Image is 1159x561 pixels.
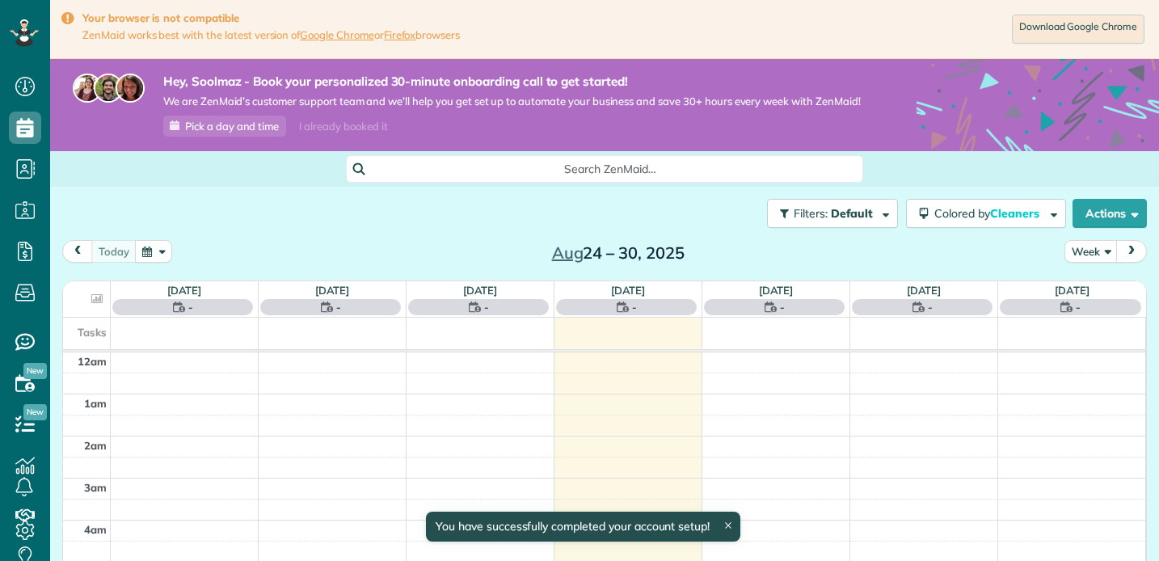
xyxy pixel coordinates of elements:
[484,299,489,315] span: -
[23,404,47,420] span: New
[163,74,861,90] strong: Hey, Soolmaz - Book your personalized 30-minute onboarding call to get started!
[185,120,279,133] span: Pick a day and time
[611,284,646,297] a: [DATE]
[84,397,107,410] span: 1am
[84,439,107,452] span: 2am
[62,240,93,262] button: prev
[188,299,193,315] span: -
[759,284,794,297] a: [DATE]
[1116,240,1147,262] button: next
[116,74,145,103] img: michelle-19f622bdf1676172e81f8f8fba1fb50e276960ebfe0243fe18214015130c80e4.jpg
[759,199,898,228] a: Filters: Default
[78,355,107,368] span: 12am
[84,523,107,536] span: 4am
[23,363,47,379] span: New
[84,481,107,494] span: 3am
[1073,199,1147,228] button: Actions
[831,206,874,221] span: Default
[315,284,350,297] a: [DATE]
[78,326,107,339] span: Tasks
[94,74,123,103] img: jorge-587dff0eeaa6aab1f244e6dc62b8924c3b6ad411094392a53c71c6c4a576187d.jpg
[907,284,942,297] a: [DATE]
[990,206,1042,221] span: Cleaners
[163,116,286,137] a: Pick a day and time
[426,512,740,542] div: You have successfully completed your account setup!
[928,299,933,315] span: -
[163,95,861,108] span: We are ZenMaid’s customer support team and we’ll help you get set up to automate your business an...
[906,199,1066,228] button: Colored byCleaners
[463,284,498,297] a: [DATE]
[167,284,202,297] a: [DATE]
[336,299,341,315] span: -
[767,199,898,228] button: Filters: Default
[1064,240,1118,262] button: Week
[300,28,374,41] a: Google Chrome
[934,206,1045,221] span: Colored by
[1076,299,1081,315] span: -
[1055,284,1089,297] a: [DATE]
[517,244,719,262] h2: 24 – 30, 2025
[91,240,137,262] button: today
[780,299,785,315] span: -
[552,243,584,263] span: Aug
[82,28,460,42] span: ZenMaid works best with the latest version of or browsers
[1012,15,1144,44] a: Download Google Chrome
[73,74,102,103] img: maria-72a9807cf96188c08ef61303f053569d2e2a8a1cde33d635c8a3ac13582a053d.jpg
[632,299,637,315] span: -
[289,116,397,137] div: I already booked it
[82,11,460,25] strong: Your browser is not compatible
[384,28,416,41] a: Firefox
[794,206,828,221] span: Filters:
